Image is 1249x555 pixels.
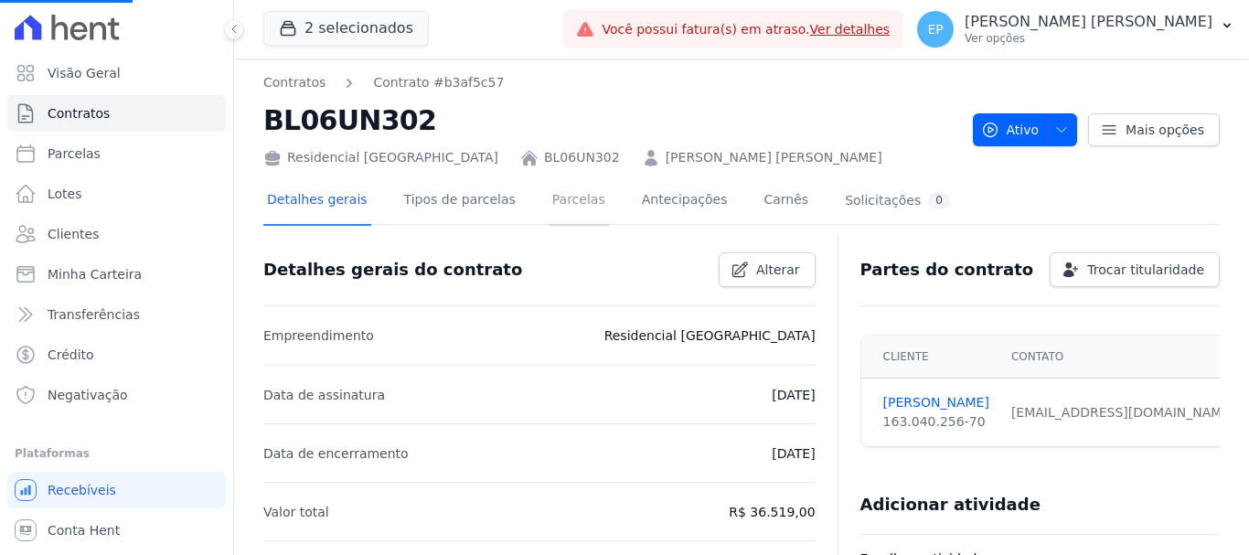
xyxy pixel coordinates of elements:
[1087,261,1204,279] span: Trocar titularidade
[756,261,800,279] span: Alterar
[373,73,504,92] a: Contrato #b3af5c57
[883,412,989,432] div: 163.040.256-70
[7,296,226,333] a: Transferências
[48,481,116,499] span: Recebíveis
[400,177,519,226] a: Tipos de parcelas
[7,472,226,508] a: Recebíveis
[810,22,891,37] a: Ver detalhes
[263,443,409,464] p: Data de encerramento
[48,185,82,203] span: Lotes
[48,386,128,404] span: Negativação
[263,73,504,92] nav: Breadcrumb
[1088,113,1220,146] a: Mais opções
[7,95,226,132] a: Contratos
[602,20,890,39] span: Você possui fatura(s) em atraso.
[263,73,326,92] a: Contratos
[928,192,950,209] div: 0
[666,148,882,167] a: [PERSON_NAME] [PERSON_NAME]
[638,177,731,226] a: Antecipações
[263,325,374,347] p: Empreendimento
[48,225,99,243] span: Clientes
[48,346,94,364] span: Crédito
[861,336,1000,379] th: Cliente
[48,521,120,539] span: Conta Hent
[965,13,1212,31] p: [PERSON_NAME] [PERSON_NAME]
[883,393,989,412] a: [PERSON_NAME]
[7,55,226,91] a: Visão Geral
[263,259,522,281] h3: Detalhes gerais do contrato
[7,512,226,549] a: Conta Hent
[263,177,371,226] a: Detalhes gerais
[927,23,943,36] span: EP
[7,336,226,373] a: Crédito
[902,4,1249,55] button: EP [PERSON_NAME] [PERSON_NAME] Ver opções
[7,256,226,293] a: Minha Carteira
[1126,121,1204,139] span: Mais opções
[263,100,958,141] h2: BL06UN302
[772,443,815,464] p: [DATE]
[263,11,429,46] button: 2 selecionados
[719,252,816,287] a: Alterar
[263,384,385,406] p: Data de assinatura
[549,177,609,226] a: Parcelas
[48,265,142,283] span: Minha Carteira
[729,501,815,523] p: R$ 36.519,00
[15,443,219,464] div: Plataformas
[604,325,816,347] p: Residencial [GEOGRAPHIC_DATA]
[263,148,498,167] div: Residencial [GEOGRAPHIC_DATA]
[48,64,121,82] span: Visão Geral
[7,135,226,172] a: Parcelas
[973,113,1078,146] button: Ativo
[860,494,1041,516] h3: Adicionar atividade
[48,144,101,163] span: Parcelas
[7,176,226,212] a: Lotes
[760,177,812,226] a: Carnês
[772,384,815,406] p: [DATE]
[263,73,958,92] nav: Breadcrumb
[965,31,1212,46] p: Ver opções
[48,104,110,123] span: Contratos
[7,377,226,413] a: Negativação
[7,216,226,252] a: Clientes
[841,177,954,226] a: Solicitações0
[544,148,620,167] a: BL06UN302
[860,259,1034,281] h3: Partes do contrato
[48,305,140,324] span: Transferências
[981,113,1040,146] span: Ativo
[263,501,329,523] p: Valor total
[845,192,950,209] div: Solicitações
[1050,252,1220,287] a: Trocar titularidade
